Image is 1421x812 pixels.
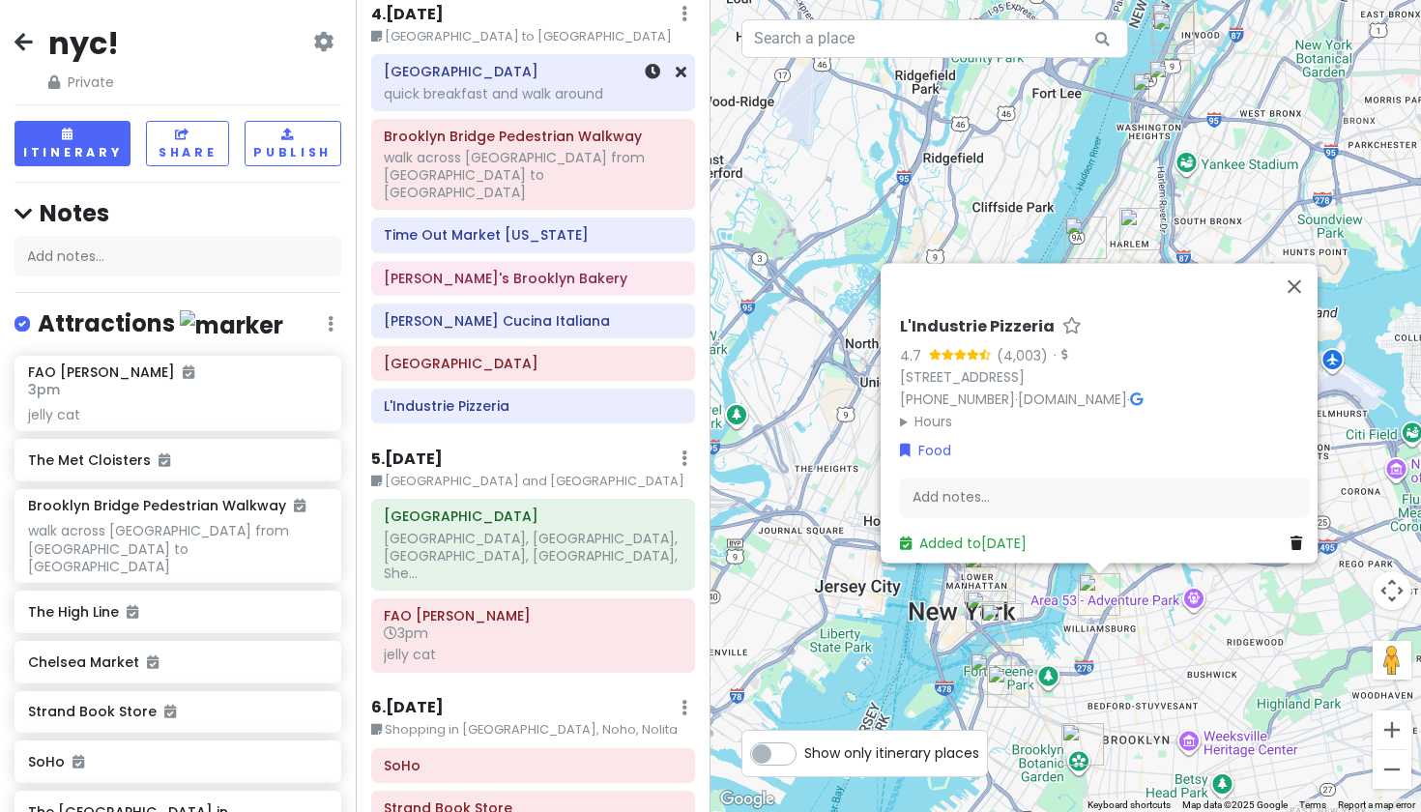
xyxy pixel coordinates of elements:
[900,535,1027,554] a: Added to[DATE]
[294,499,305,512] i: Added to itinerary
[1062,317,1082,337] a: Star place
[28,363,194,381] h6: FAO [PERSON_NAME]
[384,623,428,643] span: 3pm
[384,149,681,202] div: walk across [GEOGRAPHIC_DATA] from [GEOGRAPHIC_DATA] to [GEOGRAPHIC_DATA]
[146,121,228,166] button: Share
[384,355,681,372] h6: Brooklyn Museum
[28,380,60,399] span: 3pm
[900,390,1015,409] a: [PHONE_NUMBER]
[28,497,305,514] h6: Brooklyn Bridge Pedestrian Walkway
[48,72,119,93] span: Private
[1373,710,1411,749] button: Zoom in
[715,787,779,812] img: Google
[384,226,681,244] h6: Time Out Market New York
[72,755,84,768] i: Added to itinerary
[966,591,1008,633] div: Brooklyn Bridge Pedestrian Walkway
[715,787,779,812] a: Open this area in Google Maps (opens a new window)
[384,128,681,145] h6: Brooklyn Bridge Pedestrian Walkway
[147,655,159,669] i: Added to itinerary
[1373,641,1411,680] button: Drag Pegman onto the map to open Street View
[371,5,444,25] h6: 4 . [DATE]
[645,61,660,83] a: Set a time
[1152,12,1195,54] div: Fort Tryon Park
[676,61,686,83] a: Remove from day
[38,308,283,340] h4: Attractions
[900,368,1025,388] a: [STREET_ADDRESS]
[384,646,681,663] div: jelly cat
[14,121,130,166] button: Itinerary
[964,550,1016,602] div: Chinatown
[384,397,681,415] h6: L'Industrie Pizzeria
[900,317,1310,432] div: · ·
[28,406,327,423] div: jelly cat
[1290,534,1310,555] a: Delete place
[371,698,444,718] h6: 6 . [DATE]
[180,310,283,340] img: marker
[1132,72,1174,115] div: Malecon
[384,757,681,774] h6: SoHo
[987,665,1029,708] div: Mia's Brooklyn Bakery
[384,270,681,287] h6: Mia's Brooklyn Bakery
[1061,723,1104,766] div: Brooklyn Museum
[1373,571,1411,610] button: Map camera controls
[14,236,341,276] div: Add notes...
[384,85,681,102] div: quick breakfast and walk around
[28,603,327,621] h6: The High Line
[900,478,1310,518] div: Add notes...
[28,451,327,469] h6: The Met Cloisters
[28,753,327,770] h6: SoHo
[384,530,681,583] div: [GEOGRAPHIC_DATA], [GEOGRAPHIC_DATA], [GEOGRAPHIC_DATA], [GEOGRAPHIC_DATA], She...
[1130,392,1143,406] i: Google Maps
[1087,798,1171,812] button: Keyboard shortcuts
[159,453,170,467] i: Added to itinerary
[900,411,1310,432] summary: Hours
[1018,390,1127,409] a: [DOMAIN_NAME]
[371,449,443,470] h6: 5 . [DATE]
[970,652,1012,695] div: Lillo Cucina Italiana
[1119,208,1162,250] div: The National Jazz Museum in Harlem
[1182,799,1288,810] span: Map data ©2025 Google
[28,522,327,575] div: walk across [GEOGRAPHIC_DATA] from [GEOGRAPHIC_DATA] to [GEOGRAPHIC_DATA]
[28,653,327,671] h6: Chelsea Market
[384,507,681,525] h6: Central Park
[371,472,696,491] small: [GEOGRAPHIC_DATA] and [GEOGRAPHIC_DATA]
[48,23,119,64] h2: nyc!
[127,605,138,619] i: Added to itinerary
[804,742,979,764] span: Show only itinerary places
[384,63,681,80] h6: Chinatown
[900,345,929,366] div: 4.7
[1373,750,1411,789] button: Zoom out
[1271,263,1318,309] button: Close
[1078,573,1120,616] div: L'Industrie Pizzeria
[1048,347,1067,366] div: ·
[245,121,341,166] button: Publish
[1299,799,1326,810] a: Terms (opens in new tab)
[1338,799,1415,810] a: Report a map error
[28,703,327,720] h6: Strand Book Store
[384,312,681,330] h6: Lillo Cucina Italiana
[14,198,341,228] h4: Notes
[371,27,696,46] small: [GEOGRAPHIC_DATA] to [GEOGRAPHIC_DATA]
[900,317,1055,337] h6: L'Industrie Pizzeria
[997,345,1048,366] div: (4,003)
[1148,60,1191,102] div: Habichuelas con Dulce
[741,19,1128,58] input: Search a place
[384,607,681,624] h6: FAO Schwarz
[183,365,194,379] i: Added to itinerary
[981,603,1024,646] div: Time Out Market New York
[1064,217,1107,259] div: Columbia University
[371,720,696,739] small: Shopping in [GEOGRAPHIC_DATA], Noho, Nolita
[164,705,176,718] i: Added to itinerary
[1151,3,1194,45] div: The Met Cloisters
[900,441,951,462] a: Food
